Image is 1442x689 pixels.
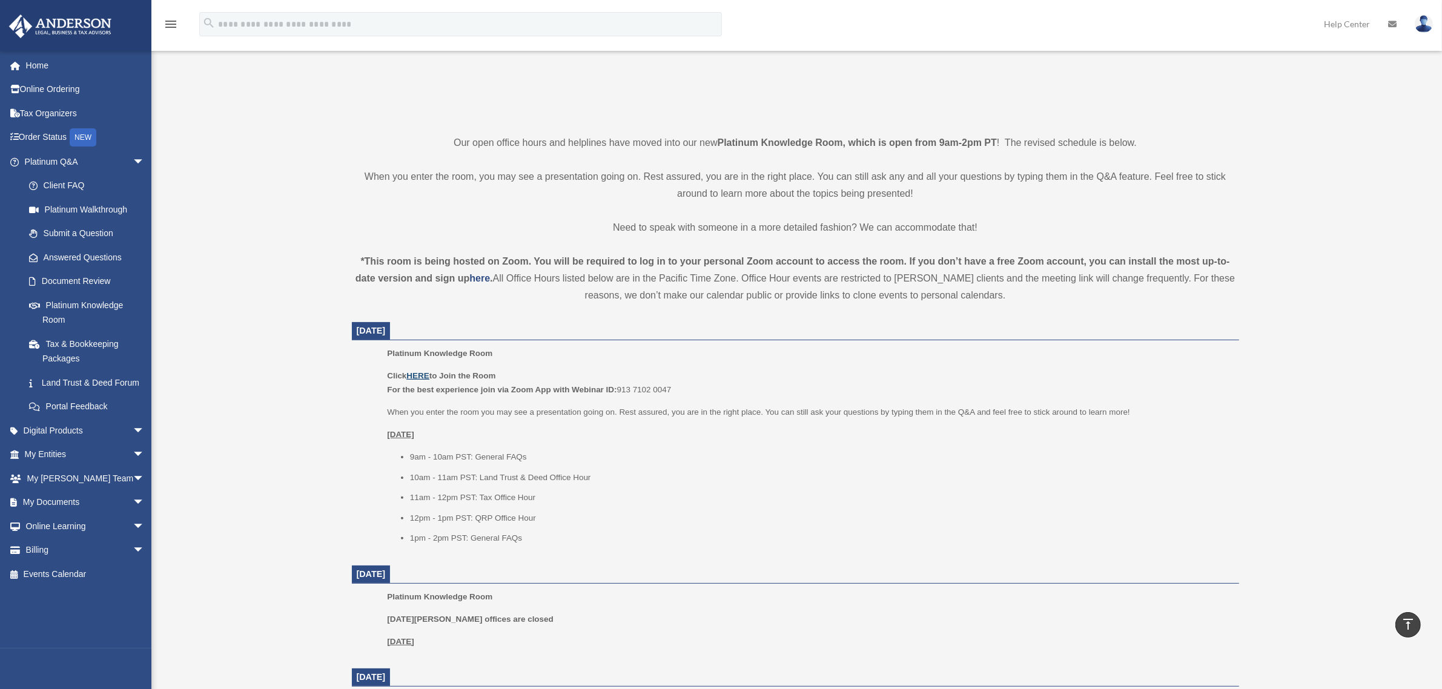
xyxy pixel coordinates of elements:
img: User Pic [1415,15,1433,33]
li: 9am - 10am PST: General FAQs [410,450,1231,464]
a: Tax & Bookkeeping Packages [17,332,163,371]
p: When you enter the room, you may see a presentation going on. Rest assured, you are in the right ... [352,168,1239,202]
span: arrow_drop_down [133,538,157,563]
a: My Entitiesarrow_drop_down [8,443,163,467]
u: [DATE] [387,430,414,439]
a: Answered Questions [17,245,163,269]
p: Need to speak with someone in a more detailed fashion? We can accommodate that! [352,219,1239,236]
span: [DATE] [357,569,386,579]
a: Tax Organizers [8,101,163,125]
a: Platinum Q&Aarrow_drop_down [8,150,163,174]
p: 913 7102 0047 [387,369,1230,397]
p: Our open office hours and helplines have moved into our new ! The revised schedule is below. [352,134,1239,151]
a: Land Trust & Deed Forum [17,371,163,395]
a: Submit a Question [17,222,163,246]
b: For the best experience join via Zoom App with Webinar ID: [387,385,617,394]
a: Online Learningarrow_drop_down [8,514,163,538]
a: Document Review [17,269,163,294]
span: [DATE] [357,672,386,682]
div: NEW [70,128,96,147]
i: vertical_align_top [1401,617,1415,631]
span: arrow_drop_down [133,466,157,491]
a: Billingarrow_drop_down [8,538,163,562]
a: menu [164,21,178,31]
span: arrow_drop_down [133,443,157,467]
a: My Documentsarrow_drop_down [8,490,163,515]
a: My [PERSON_NAME] Teamarrow_drop_down [8,466,163,490]
b: [DATE][PERSON_NAME] offices are closed [387,615,554,624]
a: Home [8,53,163,77]
i: search [202,16,216,30]
span: Platinum Knowledge Room [387,592,492,601]
a: here [469,273,490,283]
span: Platinum Knowledge Room [387,349,492,358]
strong: *This room is being hosted on Zoom. You will be required to log in to your personal Zoom account ... [356,256,1230,283]
span: arrow_drop_down [133,490,157,515]
a: Platinum Walkthrough [17,197,163,222]
li: 10am - 11am PST: Land Trust & Deed Office Hour [410,470,1231,485]
li: 11am - 12pm PST: Tax Office Hour [410,490,1231,505]
a: Platinum Knowledge Room [17,293,157,332]
a: Portal Feedback [17,395,163,419]
strong: . [490,273,492,283]
div: All Office Hours listed below are in the Pacific Time Zone. Office Hour events are restricted to ... [352,253,1239,304]
a: HERE [406,371,429,380]
a: Client FAQ [17,174,163,198]
i: menu [164,17,178,31]
p: When you enter the room you may see a presentation going on. Rest assured, you are in the right p... [387,405,1230,420]
a: Online Ordering [8,77,163,102]
span: arrow_drop_down [133,150,157,174]
img: Anderson Advisors Platinum Portal [5,15,115,38]
u: [DATE] [387,637,414,646]
span: arrow_drop_down [133,418,157,443]
a: Order StatusNEW [8,125,163,150]
li: 12pm - 1pm PST: QRP Office Hour [410,511,1231,526]
a: vertical_align_top [1395,612,1421,638]
a: Digital Productsarrow_drop_down [8,418,163,443]
strong: Platinum Knowledge Room, which is open from 9am-2pm PT [718,137,997,148]
a: Events Calendar [8,562,163,586]
b: Click to Join the Room [387,371,495,380]
span: arrow_drop_down [133,514,157,539]
li: 1pm - 2pm PST: General FAQs [410,531,1231,546]
span: [DATE] [357,326,386,335]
